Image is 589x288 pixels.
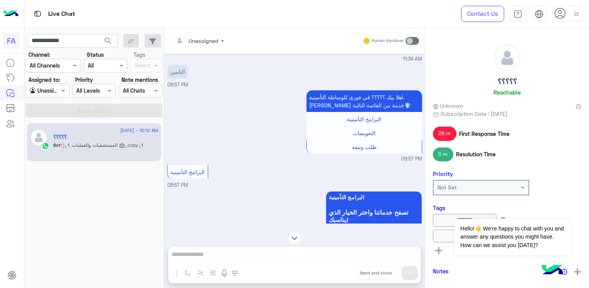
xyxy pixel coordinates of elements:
[510,6,525,22] a: tab
[494,45,520,71] img: defaultAdmin.png
[30,129,47,146] img: defaultAdmin.png
[498,77,517,86] h5: ؟؟؟؟؟
[493,89,521,96] h6: Reachable
[288,231,301,245] img: scroll
[456,150,496,158] span: Resolution Time
[53,142,61,148] span: Bot
[433,170,453,177] h6: Priority
[352,144,377,150] span: طلب وثيقة
[33,9,42,19] img: tab
[121,76,158,84] label: Note mentions
[329,208,419,223] span: تصفح خدماتنا واختر الخيار الذي يناسبك!
[167,182,188,188] span: 08:57 PM
[401,156,422,163] span: 08:57 PM
[25,103,162,117] button: Apply Filters
[167,65,188,78] p: 9/9/2025, 8:57 PM
[461,6,504,22] a: Contact Us
[454,219,570,255] span: Hello!👋 We're happy to chat with you and answer any questions you might have. How can we assist y...
[3,32,20,49] div: FA
[372,38,404,44] small: Human Handover
[306,90,422,112] p: 9/9/2025, 8:57 PM
[433,204,581,211] h6: Tags
[353,130,375,136] span: التعويضات
[103,36,113,46] span: search
[513,10,522,19] img: tab
[539,257,566,284] img: hulul-logo.png
[347,116,381,122] span: البرامج التأمينية
[99,34,118,51] button: search
[433,127,456,141] span: 29 m
[433,147,453,161] span: 5 m
[355,266,396,280] button: Send and close
[433,268,449,274] h6: Notes
[167,82,188,88] span: 08:57 PM
[403,56,422,63] span: 11:39 AM
[170,169,205,175] span: البرامج التأمينية
[87,51,104,59] label: Status
[53,134,67,141] h5: ؟؟؟؟؟
[29,76,60,84] label: Assigned to:
[433,102,463,110] span: Unknown
[459,130,510,138] span: First Response Time
[61,142,143,148] span: : 1. المستشفيات والعمليات 🏥_copy_1
[29,51,50,59] label: Channel:
[441,110,507,118] span: Subscription Date : [DATE]
[329,194,419,200] span: البرامج التأمينية
[3,6,19,22] img: Logo
[42,142,49,150] img: WhatsApp
[535,10,544,19] img: tab
[574,268,581,275] img: add
[572,9,581,19] img: profile
[75,76,93,84] label: Priority
[48,9,75,19] p: Live Chat
[120,127,158,134] span: [DATE] - 12:12 AM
